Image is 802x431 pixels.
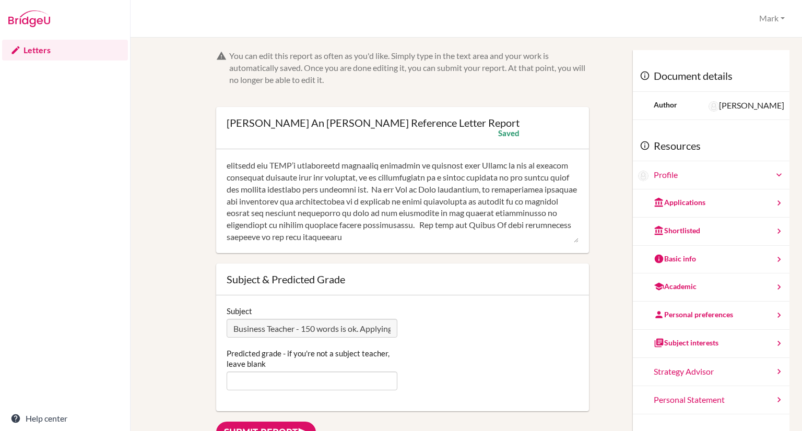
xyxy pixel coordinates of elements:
button: Mark [754,9,789,28]
img: Bridge-U [8,10,50,27]
a: Subject interests [633,330,789,358]
label: Predicted grade - if you're not a subject teacher, leave blank [227,348,397,369]
div: Academic [654,281,697,292]
div: Personal preferences [654,309,733,320]
div: Author [654,100,677,110]
a: Personal preferences [633,302,789,330]
a: Help center [2,408,128,429]
div: Saved [498,128,520,138]
a: Personal Statement [633,386,789,414]
div: Subject & Predicted Grade [227,274,579,284]
img: Paul Rispin [709,101,719,112]
div: Resources [633,130,789,162]
a: Profile [654,169,784,181]
a: Basic info [633,246,789,274]
div: Applications [654,197,705,208]
div: Subject interests [654,338,718,348]
div: Shortlisted [654,225,700,236]
div: Basic info [654,254,696,264]
a: Applications [633,189,789,218]
a: Letters [2,40,128,61]
label: Subject [227,306,252,316]
div: [PERSON_NAME] An [PERSON_NAME] Reference Letter Report [227,117,520,128]
a: Strategy Advisor [633,358,789,386]
img: Truong An Dinh [638,171,648,181]
a: Academic [633,273,789,302]
div: [PERSON_NAME] [709,100,784,112]
div: Document details [633,61,789,92]
div: You can edit this report as often as you'd like. Simply type in the text area and your work is au... [229,50,589,86]
a: Shortlisted [633,218,789,246]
